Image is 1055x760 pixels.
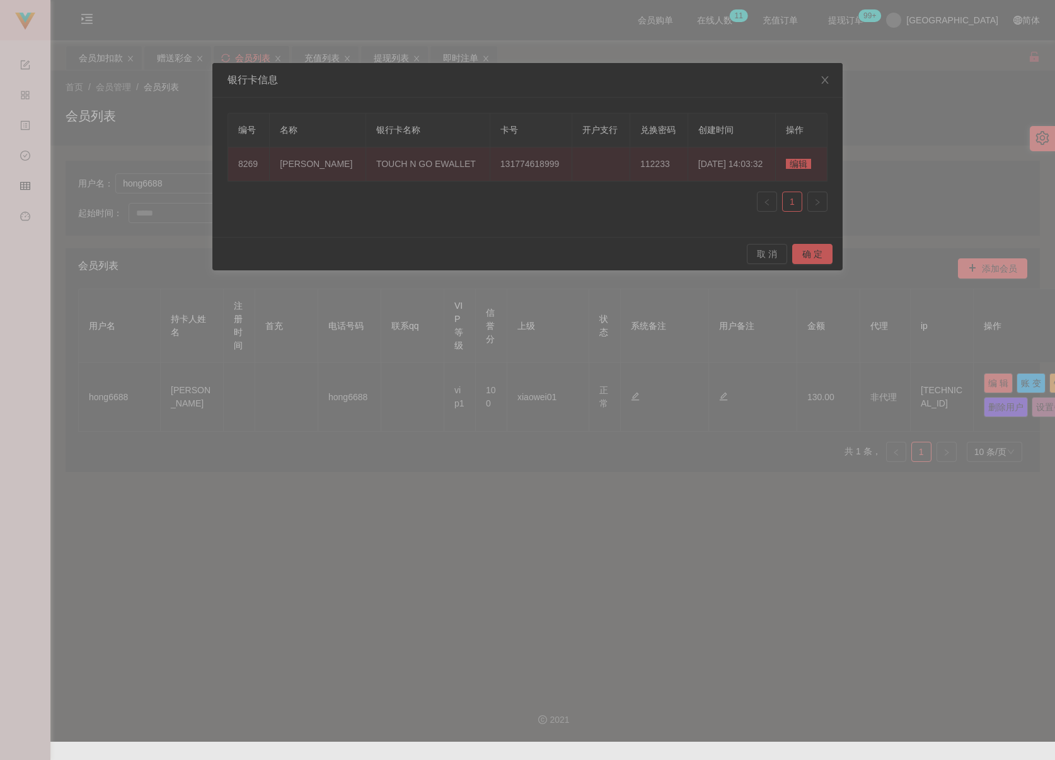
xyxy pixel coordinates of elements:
span: 名称 [280,125,297,135]
td: 8269 [228,147,270,181]
button: 确 定 [792,244,833,264]
i: 图标: left [763,199,771,206]
span: 银行卡名称 [376,125,420,135]
td: [DATE] 14:03:32 [688,147,776,181]
span: 兑换密码 [640,125,676,135]
span: 131774618999 [500,159,559,169]
span: 开户支行 [582,125,618,135]
i: 图标: close [820,75,830,85]
span: 操作 [786,125,804,135]
span: 卡号 [500,125,518,135]
button: Close [807,63,843,98]
li: 上一页 [757,192,777,212]
li: 下一页 [807,192,827,212]
span: TOUCH N GO EWALLET [376,159,476,169]
i: 图标: right [814,199,821,206]
span: 创建时间 [698,125,734,135]
span: 112233 [640,159,670,169]
span: 编号 [238,125,256,135]
span: 编辑 [786,159,811,169]
div: 银行卡信息 [228,73,827,87]
a: 1 [783,192,802,211]
li: 1 [782,192,802,212]
button: 取 消 [747,244,787,264]
span: [PERSON_NAME] [280,159,352,169]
